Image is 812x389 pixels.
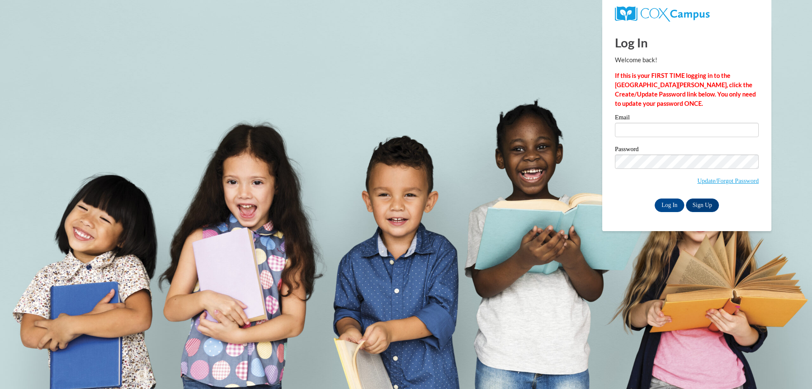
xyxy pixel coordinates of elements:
[655,199,684,212] input: Log In
[686,199,719,212] a: Sign Up
[615,114,759,123] label: Email
[615,34,759,51] h1: Log In
[615,72,756,107] strong: If this is your FIRST TIME logging in to the [GEOGRAPHIC_DATA][PERSON_NAME], click the Create/Upd...
[615,55,759,65] p: Welcome back!
[615,146,759,154] label: Password
[615,6,759,22] a: COX Campus
[615,6,710,22] img: COX Campus
[697,177,759,184] a: Update/Forgot Password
